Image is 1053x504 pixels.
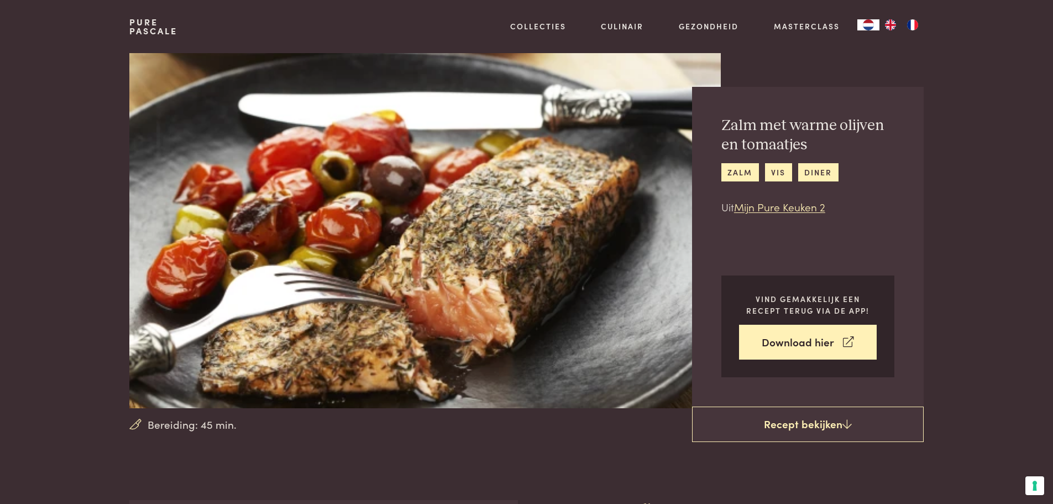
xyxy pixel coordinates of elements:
[601,20,643,32] a: Culinair
[879,19,924,30] ul: Language list
[734,199,825,214] a: Mijn Pure Keuken 2
[692,407,924,442] a: Recept bekijken
[857,19,879,30] a: NL
[148,417,237,433] span: Bereiding: 45 min.
[721,116,894,154] h2: Zalm met warme olijven en tomaatjes
[739,293,877,316] p: Vind gemakkelijk een recept terug via de app!
[721,199,894,215] p: Uit
[1025,476,1044,495] button: Uw voorkeuren voor toestemming voor trackingtechnologieën
[857,19,879,30] div: Language
[129,18,177,35] a: PurePascale
[765,163,792,181] a: vis
[857,19,924,30] aside: Language selected: Nederlands
[129,53,720,408] img: Zalm met warme olijven en tomaatjes
[798,163,839,181] a: diner
[721,163,759,181] a: zalm
[679,20,738,32] a: Gezondheid
[774,20,840,32] a: Masterclass
[902,19,924,30] a: FR
[510,20,566,32] a: Collecties
[879,19,902,30] a: EN
[739,325,877,360] a: Download hier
